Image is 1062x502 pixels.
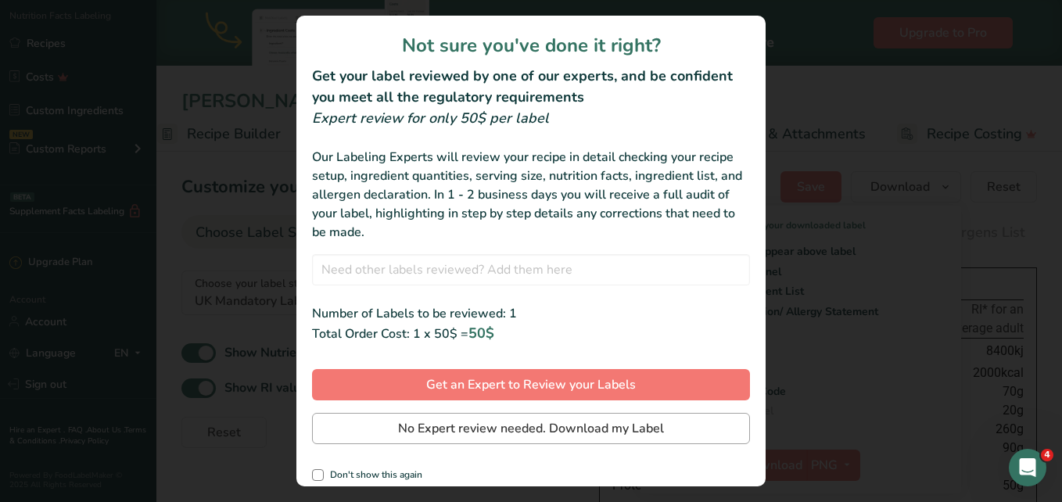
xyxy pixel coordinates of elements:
[312,66,750,108] h2: Get your label reviewed by one of our experts, and be confident you meet all the regulatory requi...
[312,304,750,323] div: Number of Labels to be reviewed: 1
[312,31,750,59] h1: Not sure you've done it right?
[398,419,664,438] span: No Expert review needed. Download my Label
[312,323,750,344] div: Total Order Cost: 1 x 50$ =
[312,254,750,285] input: Need other labels reviewed? Add them here
[312,369,750,400] button: Get an Expert to Review your Labels
[312,148,750,242] div: Our Labeling Experts will review your recipe in detail checking your recipe setup, ingredient qua...
[468,324,494,342] span: 50$
[312,108,750,129] div: Expert review for only 50$ per label
[1009,449,1046,486] iframe: Intercom live chat
[1041,449,1053,461] span: 4
[312,413,750,444] button: No Expert review needed. Download my Label
[426,375,636,394] span: Get an Expert to Review your Labels
[324,469,422,481] span: Don't show this again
